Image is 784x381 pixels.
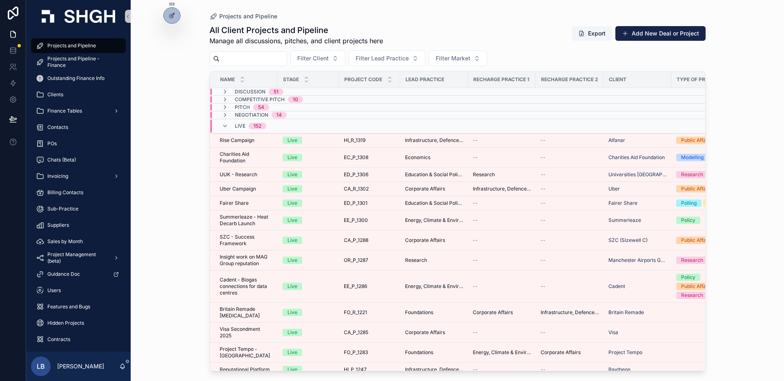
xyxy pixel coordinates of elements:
a: Research [405,257,463,264]
a: UUK - Research [220,171,273,178]
a: Charities Aid Foundation [608,154,666,161]
a: Research [676,171,732,178]
div: Public Affairs [681,283,712,290]
span: HI_P_1247 [344,366,367,373]
div: Live [287,329,297,336]
a: Uber [608,186,620,192]
a: ED_P_1306 [344,171,395,178]
a: ED_P_1301 [344,200,395,206]
a: Suppliers [31,218,126,233]
a: Live [283,257,334,264]
span: -- [473,366,478,373]
a: Charities Aid Foundation [220,151,273,164]
div: Research [681,257,703,264]
a: SZC - Success Framework [220,234,273,247]
a: -- [541,186,599,192]
span: -- [541,237,546,244]
span: Research [405,257,427,264]
span: -- [473,154,478,161]
a: POs [31,136,126,151]
span: ED_P_1301 [344,200,367,206]
a: Projects and Pipeline [209,12,277,20]
a: Britain Remade [608,309,666,316]
span: Britain Remade [608,309,644,316]
a: Invoicing [31,169,126,184]
button: Select Button [349,51,425,66]
a: Chats (Beta) [31,153,126,167]
span: -- [541,217,546,224]
span: CA_P_1285 [344,329,368,336]
a: Fairer Share [608,200,666,206]
a: Contacts [31,120,126,135]
a: Visa [608,329,618,336]
a: -- [473,257,531,264]
span: Corporate Affairs [405,186,445,192]
span: Infrastructure, Defence, Industrial, Transport [541,309,599,316]
a: -- [473,283,531,290]
a: Project Management (beta) [31,250,126,265]
a: -- [541,329,599,336]
span: -- [541,366,546,373]
a: Live [283,137,334,144]
a: Corporate Affairs [405,237,463,244]
a: FO_P_1283 [344,349,395,356]
a: Economics [405,154,463,161]
span: -- [473,137,478,144]
a: Charities Aid Foundation [608,154,665,161]
div: Live [287,137,297,144]
a: Sales by Month [31,234,126,249]
a: Summerleaze [608,217,666,224]
span: Lead Practice [405,76,444,83]
div: 14 [276,112,282,118]
a: Education & Social Policy [405,200,463,206]
a: Energy, Climate & Environment [405,217,463,224]
a: -- [541,283,599,290]
a: Infrastructure, Defence, Industrial, Transport [473,186,531,192]
a: Manchester Airports Group [608,257,666,264]
a: Public Affairs [676,237,732,244]
div: Modelling [681,154,704,161]
a: Live [283,283,334,290]
a: Education & Social Policy [405,171,463,178]
a: Uber [608,186,666,192]
span: Corporate Affairs [473,309,513,316]
a: OR_P_1287 [344,257,395,264]
span: -- [473,200,478,206]
a: -- [541,137,599,144]
a: Energy, Climate & Environment [405,283,463,290]
a: Outstanding Finance Info [31,71,126,86]
span: Project Tempo [608,349,642,356]
a: -- [541,217,599,224]
a: Billing Contacts [31,185,126,200]
a: Project Tempo - [GEOGRAPHIC_DATA] [220,346,273,359]
div: Live [287,349,297,356]
span: Alfanar [608,137,625,144]
a: SZC (Sizewell C) [608,237,666,244]
span: Client [609,76,626,83]
a: Live [283,329,334,336]
a: Users [31,283,126,298]
button: Export [572,26,612,41]
a: Raytheon [608,366,630,373]
a: Corporate Affairs [473,309,531,316]
span: Project Management (beta) [47,251,107,264]
span: FO_P_1283 [344,349,368,356]
a: SZC (Sizewell C) [608,237,648,244]
a: Live [283,366,334,373]
span: -- [541,186,546,192]
a: Reputational Platform [220,366,273,373]
a: Energy, Climate & Environment [473,349,531,356]
a: EE_P_1300 [344,217,395,224]
span: Infrastructure, Defence, Industrial, Transport [405,137,463,144]
a: Hidden Projects [31,316,126,330]
button: Add New Deal or Project [615,26,706,41]
a: Project Tempo [608,349,666,356]
span: Invoicing [47,173,68,179]
span: Sales by Month [47,238,83,245]
span: HI_R_1319 [344,137,365,144]
div: Live [287,217,297,224]
a: Infrastructure, Defence, Industrial, Transport [405,366,463,373]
